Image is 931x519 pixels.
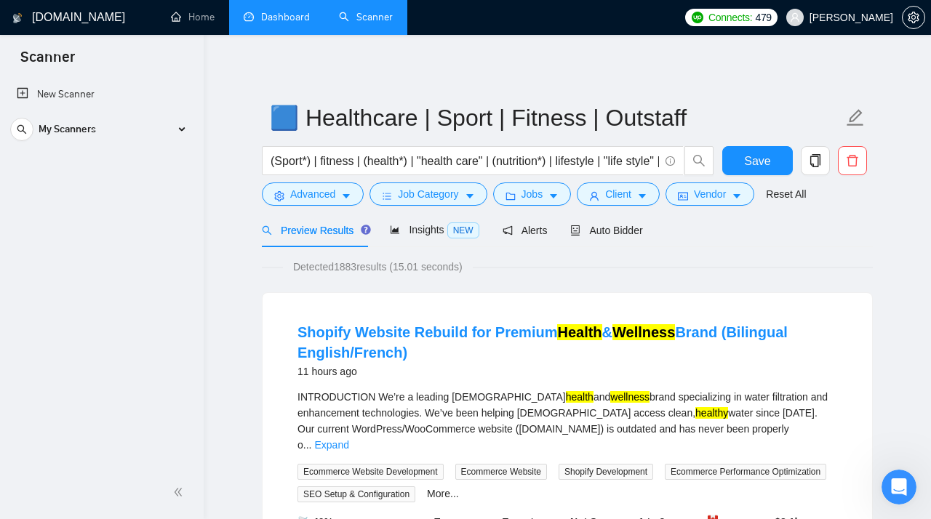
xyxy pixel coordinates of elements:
input: Search Freelance Jobs... [271,152,659,170]
div: Закрыть [255,6,281,32]
mark: healthy [695,407,728,419]
button: search [684,146,714,175]
a: setting [902,12,925,23]
div: INTRODUCTION We’re a leading [DEMOGRAPHIC_DATA] and brand specializing in water filtration and en... [297,389,837,453]
span: Alerts [503,225,548,236]
span: Client [605,186,631,202]
span: caret-down [341,190,351,201]
mark: wellness [610,391,650,403]
span: caret-down [732,190,742,201]
span: caret-down [465,190,475,201]
a: [EMAIL_ADDRESS][PERSON_NAME][PERSON_NAME][DOMAIN_NAME] [30,110,228,137]
span: Job Category [398,186,458,202]
div: Mariia говорит… [12,57,279,206]
a: Reset All [766,186,806,202]
span: caret-down [637,190,647,201]
button: Средство выбора эмодзи [46,408,57,419]
a: dashboardDashboard [244,11,310,23]
span: user [589,190,599,201]
li: My Scanners [5,115,198,150]
button: idcardVendorcaret-down [666,182,754,206]
span: setting [903,12,924,23]
div: 11 hours ago [297,363,837,380]
a: More... [427,488,459,499]
mark: health [566,391,594,403]
span: setting [274,190,284,201]
span: Detected 1883 results (15.01 seconds) [283,259,473,275]
h1: Mariia [71,7,106,18]
li: New Scanner [5,80,198,109]
button: settingAdvancedcaret-down [262,182,364,206]
span: Scanner [9,47,87,77]
div: Tooltip anchor [359,223,372,236]
span: bars [382,190,392,201]
a: Expand [314,439,348,451]
input: Scanner name... [270,100,843,136]
span: edit [846,108,865,127]
span: Insights [390,224,479,236]
button: Отправить сообщение… [249,402,273,425]
span: 479 [755,9,771,25]
span: Preview Results [262,225,367,236]
textarea: Ваше сообщение... [12,377,279,402]
span: Vendor [694,186,726,202]
span: Connects: [708,9,752,25]
mark: Health [557,324,602,340]
div: Profile image for MariiaMariiaиз [DOMAIN_NAME]Hey[EMAIL_ADDRESS][PERSON_NAME][PERSON_NAME][DOMAIN... [12,57,279,189]
span: Shopify Development [559,464,653,480]
span: info-circle [666,156,675,166]
span: area-chart [390,225,400,235]
span: search [11,124,33,134]
a: Shopify Website Rebuild for PremiumHealth&WellnessBrand (Bilingual English/French) [297,324,788,361]
button: Главная [228,6,255,33]
img: upwork-logo.png [692,12,703,23]
span: caret-down [548,190,559,201]
span: из [DOMAIN_NAME] [94,81,187,92]
button: Добавить вложение [23,407,34,419]
span: Ecommerce Website Development [297,464,444,480]
span: folder [506,190,516,201]
span: Auto Bidder [570,225,642,236]
span: My Scanners [39,115,96,144]
img: Profile image for Mariia [41,8,65,31]
button: userClientcaret-down [577,182,660,206]
a: searchScanner [339,11,393,23]
p: В сети последние 15 мин [71,18,197,33]
button: Средство выбора GIF-файла [69,407,81,419]
span: Jobs [522,186,543,202]
span: Ecommerce Website [455,464,547,480]
span: NEW [447,222,479,238]
button: Save [722,146,793,175]
a: homeHome [171,11,215,23]
img: Profile image for Mariia [30,75,53,98]
span: Mariia [65,81,94,92]
button: go back [9,6,37,33]
span: Ecommerce Performance Optimization [665,464,826,480]
span: delete [839,154,866,167]
button: search [10,118,33,141]
img: logo [12,7,23,30]
button: folderJobscaret-down [493,182,572,206]
span: notification [503,225,513,236]
button: setting [902,6,925,29]
button: delete [838,146,867,175]
span: copy [802,154,829,167]
iframe: Intercom live chat [882,470,916,504]
span: user [790,12,800,23]
span: robot [570,225,580,236]
mark: Wellness [612,324,675,340]
button: barsJob Categorycaret-down [369,182,487,206]
span: search [262,225,272,236]
span: Save [744,152,770,170]
span: search [685,154,713,167]
span: SEO Setup & Configuration [297,486,415,502]
button: copy [801,146,830,175]
span: idcard [678,190,688,201]
span: double-left [173,485,188,499]
a: New Scanner [17,80,186,109]
span: ... [303,439,312,451]
button: Start recording [92,407,104,419]
div: Hey , [30,110,261,138]
span: Advanced [290,186,335,202]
